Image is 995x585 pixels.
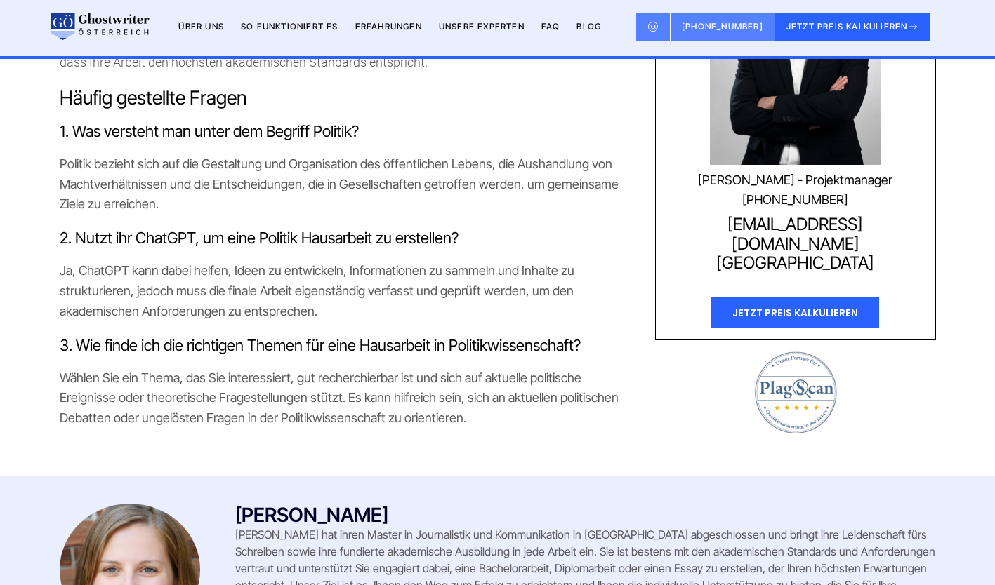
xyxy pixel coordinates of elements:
[48,13,150,41] img: logo wirschreiben
[355,21,422,32] a: Erfahrungen
[775,13,930,41] button: JETZT PREIS KALKULIEREN
[178,21,224,32] a: Über uns
[60,122,359,140] span: 1. Was versteht man unter dem Begriff Politik?
[439,21,525,32] a: Unsere Experten
[671,13,775,41] a: [PHONE_NUMBER]
[235,504,936,526] div: [PERSON_NAME]
[711,297,879,328] div: JETZT PREIS KALKULIEREN
[60,229,459,247] span: 2. Nutzt ihr ChatGPT, um eine Politik Hausarbeit zu erstellen?
[60,370,619,426] span: Wählen Sie ein Thema, das Sie interessiert, gut recherchierbar ist und sich auf aktuelle politisc...
[60,86,247,109] span: Häufig gestellte Fragen
[60,336,581,354] span: 3. Wie finde ich die richtigen Themen für eine Hausarbeit in Politikwissenschaft?
[576,21,601,32] a: BLOG
[665,215,926,273] a: [EMAIL_ADDRESS][DOMAIN_NAME][GEOGRAPHIC_DATA]
[60,263,574,318] span: Ja, ChatGPT kann dabei helfen, Ideen zu entwickeln, Informationen zu sammeln und Inhalte zu struk...
[682,21,763,32] span: [PHONE_NUMBER]
[241,21,338,32] a: So funktioniert es
[754,351,837,433] img: plagScan
[665,173,926,187] div: [PERSON_NAME] - Projektmanager
[60,156,619,212] span: Politik bezieht sich auf die Gestaltung und Organisation des öffentlichen Lebens, die Aushandlung...
[541,21,560,32] a: FAQ
[665,193,926,208] a: [PHONE_NUMBER]
[647,21,659,32] img: Email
